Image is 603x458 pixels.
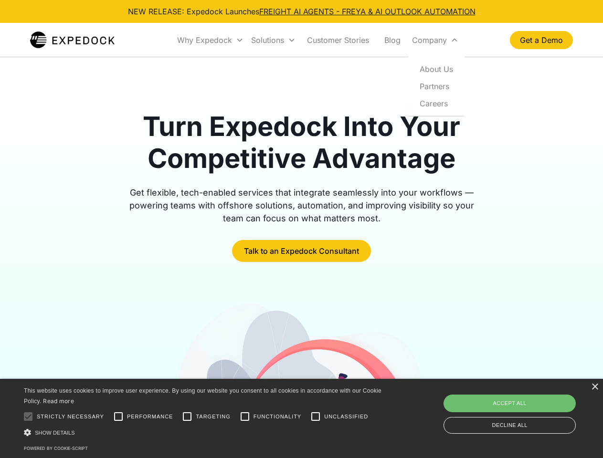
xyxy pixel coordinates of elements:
[408,56,465,116] nav: Company
[177,35,232,45] div: Why Expedock
[254,413,301,421] span: Functionality
[24,387,381,405] span: This website uses cookies to improve user experience. By using our website you consent to all coo...
[24,446,88,451] a: Powered by cookie-script
[24,427,385,437] div: Show details
[444,355,603,458] iframe: Chat Widget
[377,24,408,56] a: Blog
[259,7,476,16] a: FREIGHT AI AGENTS - FREYA & AI OUTLOOK AUTOMATION
[412,94,461,112] a: Careers
[412,77,461,94] a: Partners
[251,35,284,45] div: Solutions
[118,111,485,175] h1: Turn Expedock Into Your Competitive Advantage
[128,6,476,17] div: NEW RELEASE: Expedock Launches
[196,413,230,421] span: Targeting
[510,31,573,49] a: Get a Demo
[118,186,485,225] div: Get flexible, tech-enabled services that integrate seamlessly into your workflows — powering team...
[43,397,74,405] a: Read more
[247,24,299,56] div: Solutions
[412,35,447,45] div: Company
[30,31,115,50] a: home
[232,240,371,262] a: Talk to an Expedock Consultant
[324,413,368,421] span: Unclassified
[127,413,173,421] span: Performance
[412,60,461,77] a: About Us
[37,413,104,421] span: Strictly necessary
[173,24,247,56] div: Why Expedock
[408,24,462,56] div: Company
[30,31,115,50] img: Expedock Logo
[299,24,377,56] a: Customer Stories
[35,430,75,436] span: Show details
